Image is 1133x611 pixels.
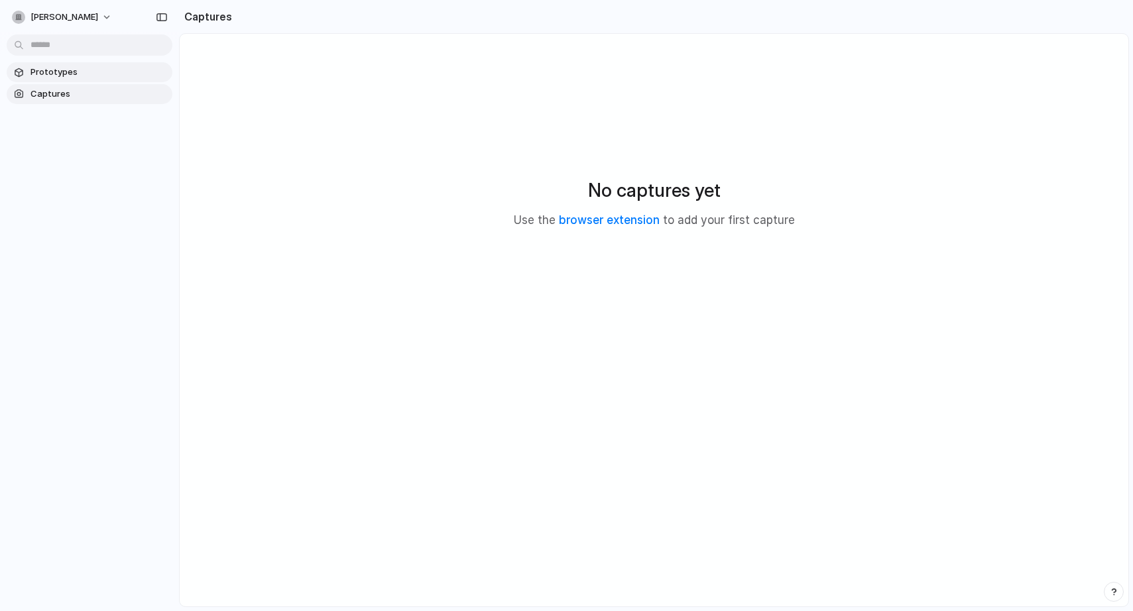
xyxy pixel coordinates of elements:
span: Captures [30,87,167,101]
span: Prototypes [30,66,167,79]
a: Prototypes [7,62,172,82]
a: Captures [7,84,172,104]
a: browser extension [559,213,660,227]
p: Use the to add your first capture [514,212,795,229]
h2: Captures [179,9,232,25]
button: [PERSON_NAME] [7,7,119,28]
h2: No captures yet [588,176,721,204]
span: [PERSON_NAME] [30,11,98,24]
